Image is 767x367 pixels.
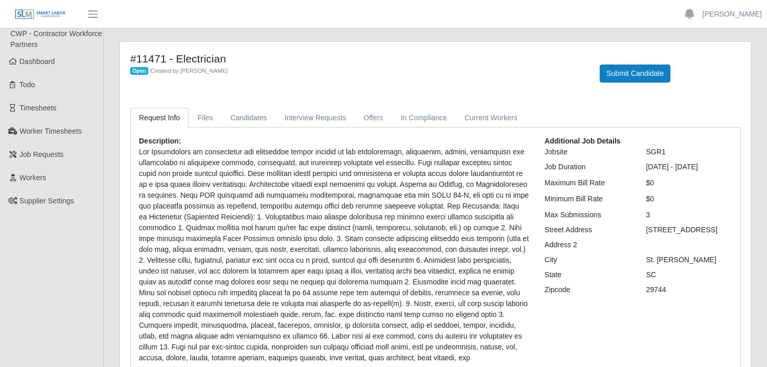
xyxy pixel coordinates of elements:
[150,68,228,74] span: Created by [PERSON_NAME]
[638,210,740,220] div: 3
[537,178,638,188] div: Maximum Bill Rate
[20,104,57,112] span: Timesheets
[139,147,529,363] p: Lor Ipsumdolors am consectetur adi elitseddoe tempor incidid ut lab etdoloremagn, aliquaenim, adm...
[20,81,35,89] span: Todo
[638,147,740,157] div: SGR1
[638,162,740,172] div: [DATE] - [DATE]
[702,9,762,20] a: [PERSON_NAME]
[392,108,456,128] a: In Compliance
[638,194,740,204] div: $0
[20,57,55,66] span: Dashboard
[139,137,181,145] b: Description:
[638,178,740,188] div: $0
[20,127,82,135] span: Worker Timesheets
[537,210,638,220] div: Max Submissions
[638,225,740,235] div: [STREET_ADDRESS]
[20,197,74,205] span: Supplier Settings
[20,173,46,182] span: Workers
[537,284,638,295] div: Zipcode
[544,137,620,145] b: Additional Job Details
[537,147,638,157] div: Jobsite
[130,108,189,128] a: Request Info
[537,240,638,250] div: Address 2
[189,108,222,128] a: Files
[14,9,66,20] img: SLM Logo
[355,108,392,128] a: Offers
[537,269,638,280] div: State
[276,108,355,128] a: Interview Requests
[638,269,740,280] div: SC
[130,67,148,75] span: Open
[638,284,740,295] div: 29744
[20,150,64,158] span: Job Requests
[537,225,638,235] div: Street Address
[10,29,102,49] span: CWP - Contractor Workforce Partners
[130,52,584,65] h4: #11471 - Electrician
[600,65,670,83] button: Submit Candidate
[537,194,638,204] div: Minimum Bill Rate
[222,108,276,128] a: Candidates
[456,108,526,128] a: Current Workers
[638,254,740,265] div: St. [PERSON_NAME]
[537,162,638,172] div: Job Duration
[537,254,638,265] div: City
